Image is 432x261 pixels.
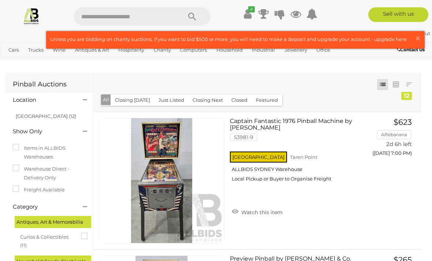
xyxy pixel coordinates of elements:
[394,118,412,127] span: $623
[72,44,112,56] a: Antiques & Art
[50,44,68,56] a: Wine
[242,7,253,20] a: ✔
[248,6,255,12] i: ✔
[375,30,406,36] a: Billybob01
[13,144,86,161] label: Items in ALLBIDS Warehouses
[15,216,91,228] div: Antiques, Art & Memorabilia
[111,94,154,106] button: Closing [DATE]
[249,44,278,56] a: Industrial
[151,44,174,56] a: Charity
[213,44,246,56] a: Household
[20,231,75,250] span: Curios & Collectibles (11)
[227,94,252,106] button: Closed
[397,47,425,52] b: Contact Us
[372,118,414,160] a: $623 Alfiebanana 2d 6h left ([DATE] 7:00 PM)
[313,44,333,56] a: Office
[239,209,283,216] span: Watch this item
[16,113,76,119] a: [GEOGRAPHIC_DATA] (12)
[13,186,65,194] label: Freight Available
[188,94,227,106] button: Closing Next
[230,206,284,217] a: Watch this item
[115,44,147,56] a: Hospitality
[13,128,72,135] h4: Show Only
[154,94,189,106] button: Just Listed
[174,7,211,26] button: Search
[235,118,361,187] a: Captain Fantastic 1976 Pinball Machine by [PERSON_NAME] 53981-9 [GEOGRAPHIC_DATA] Taren Point ALL...
[252,94,282,106] button: Featured
[5,56,26,68] a: Sports
[101,94,111,105] button: All
[401,92,412,100] div: 12
[414,31,421,45] span: ×
[282,44,310,56] a: Jewellery
[409,30,430,36] a: Sign Out
[99,118,224,243] img: 53981-9a.jpg
[13,165,86,182] label: Warehouse Direct - Delivery Only
[397,46,427,54] a: Contact Us
[177,44,210,56] a: Computers
[13,81,86,88] h1: Pinball Auctions
[13,204,72,210] h4: Category
[23,7,40,25] img: Allbids.com.au
[5,44,22,56] a: Cars
[13,97,72,103] h4: Location
[30,56,88,68] a: [GEOGRAPHIC_DATA]
[25,44,46,56] a: Trucks
[406,30,408,36] span: |
[375,30,405,36] strong: Billybob01
[368,7,428,22] a: Sell with us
